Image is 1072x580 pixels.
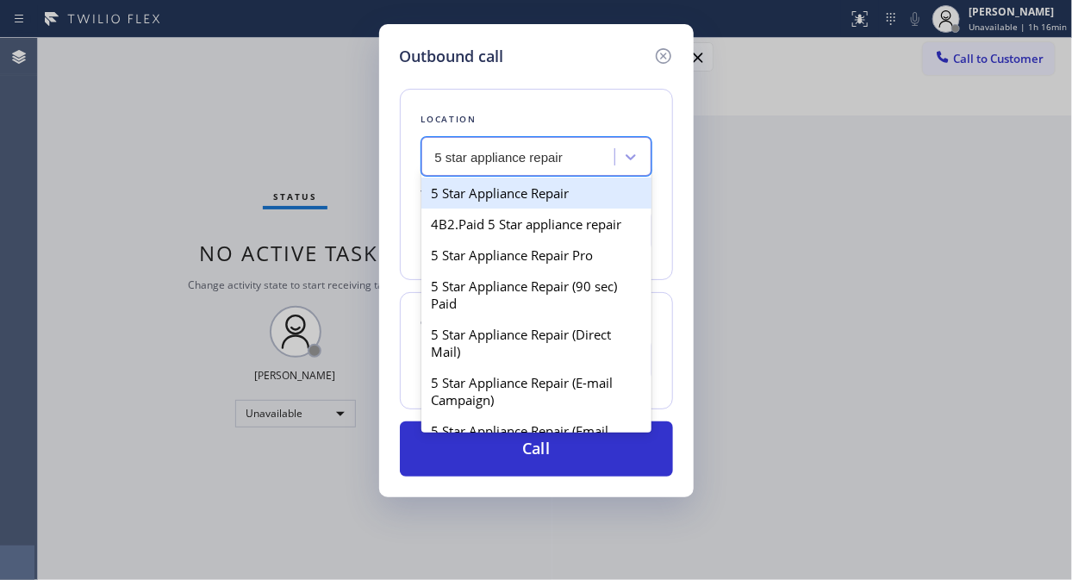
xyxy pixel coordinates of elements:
[421,271,651,319] div: 5 Star Appliance Repair (90 sec) Paid
[421,415,651,464] div: 5 Star Appliance Repair (Email Campaigns)
[421,319,651,367] div: 5 Star Appliance Repair (Direct Mail)
[421,110,651,128] div: Location
[421,367,651,415] div: 5 Star Appliance Repair (E-mail Campaign)
[421,240,651,271] div: 5 Star Appliance Repair Pro
[421,209,651,240] div: 4B2.Paid 5 Star appliance repair
[400,421,673,477] button: Call
[421,178,651,209] div: 5 Star Appliance Repair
